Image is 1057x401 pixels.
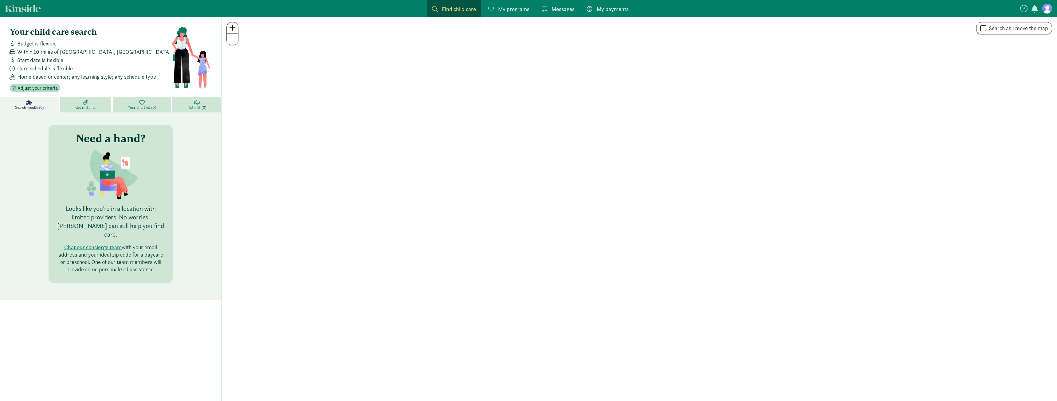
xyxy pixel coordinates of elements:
[10,84,60,92] button: Adjust your criteria
[498,5,529,13] span: My programs
[442,5,476,13] span: Find child care
[76,132,145,144] h3: Need a hand?
[56,204,165,239] p: Looks like you’re in a location with limited providers. No worries, [PERSON_NAME] can still help ...
[128,105,156,110] span: Your shortlist (0)
[113,97,172,112] a: Your shortlist (0)
[17,56,63,64] span: Start date is flexible
[552,5,575,13] span: Messages
[17,48,171,56] span: Within 10 miles of [GEOGRAPHIC_DATA], [GEOGRAPHIC_DATA]
[17,64,73,73] span: Care schedule is flexible
[56,244,165,273] p: with your email address and your ideal zip code for a daycare or preschool. One of our team membe...
[986,25,1048,32] label: Search as I move the map
[18,85,58,92] span: Adjust your criteria
[597,5,629,13] span: My payments
[75,105,96,110] span: Get matched
[17,73,156,81] span: Home based or center; any learning style; any schedule type
[187,105,206,110] span: Not a fit (0)
[5,5,41,12] a: Kinside
[17,39,57,48] span: Budget is flexible
[60,97,113,112] a: Get matched
[172,97,221,112] a: Not a fit (0)
[10,27,171,37] h4: Your child care search
[15,105,44,110] span: Search results (0)
[64,244,122,251] button: Chat our concierge team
